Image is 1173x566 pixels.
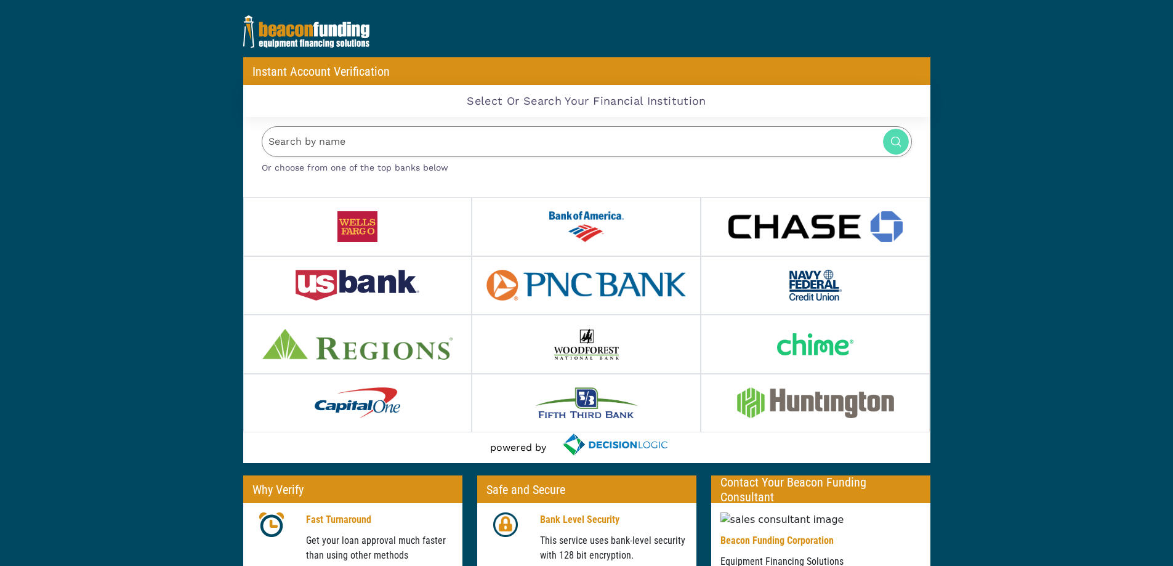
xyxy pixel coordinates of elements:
p: Beacon Funding Corporation [720,533,921,548]
img: us_bank.png [296,270,420,301]
img: navy_federal.png [789,270,842,301]
img: wells_fargo.png [337,211,377,242]
h2: Select Or Search Your Financial Institution [467,94,706,108]
p: Instant Account Verification [252,64,390,79]
p: Or choose from one of the top banks below [262,157,912,175]
img: decisionLogicFooter.svg [546,432,683,457]
img: lock icon [493,512,518,537]
img: searchbutton.svg [883,129,909,155]
img: capital_one.png [315,387,400,418]
img: bank_of_america.png [549,211,624,242]
img: regions.png [262,329,452,360]
img: pnc_bank.png [486,270,686,301]
p: Get your loan approval much faster than using other methods [306,533,453,563]
p: Safe and Secure [486,482,565,497]
img: chime.png [777,333,853,355]
img: clock icon [259,512,284,537]
img: Beacon_Reverse.png [243,15,369,48]
img: huntington.png [737,387,893,418]
p: Why Verify [252,482,304,497]
p: This service uses bank-level security with 128 bit encryption. [540,533,687,563]
img: sales consultant image [720,512,844,527]
input: Search by name [262,126,912,158]
img: chase.png [728,211,903,242]
p: Bank Level Security [540,512,687,527]
p: Contact Your Beacon Funding Consultant [720,475,921,504]
p: Fast Turnaround [306,512,453,527]
img: woodforest.png [554,329,619,360]
p: powered by [490,440,546,455]
img: fifth_third_bank.png [535,387,638,418]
